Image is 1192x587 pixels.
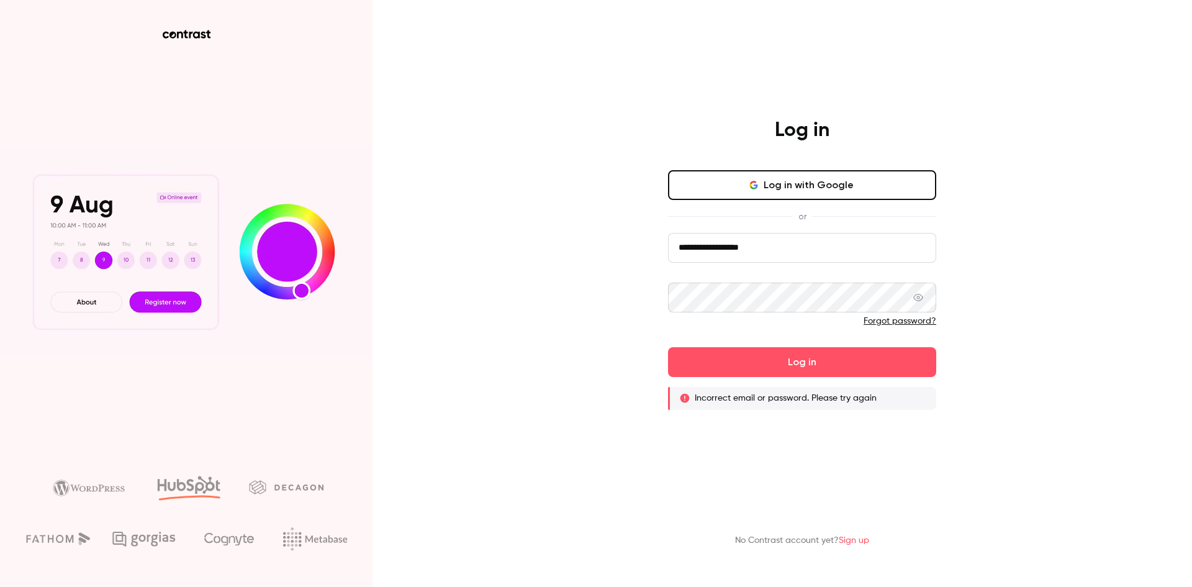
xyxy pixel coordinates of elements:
[695,392,877,404] p: Incorrect email or password. Please try again
[668,347,936,377] button: Log in
[668,170,936,200] button: Log in with Google
[839,536,869,545] a: Sign up
[735,534,869,547] p: No Contrast account yet?
[775,118,829,143] h4: Log in
[864,317,936,325] a: Forgot password?
[792,210,813,223] span: or
[249,480,323,494] img: decagon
